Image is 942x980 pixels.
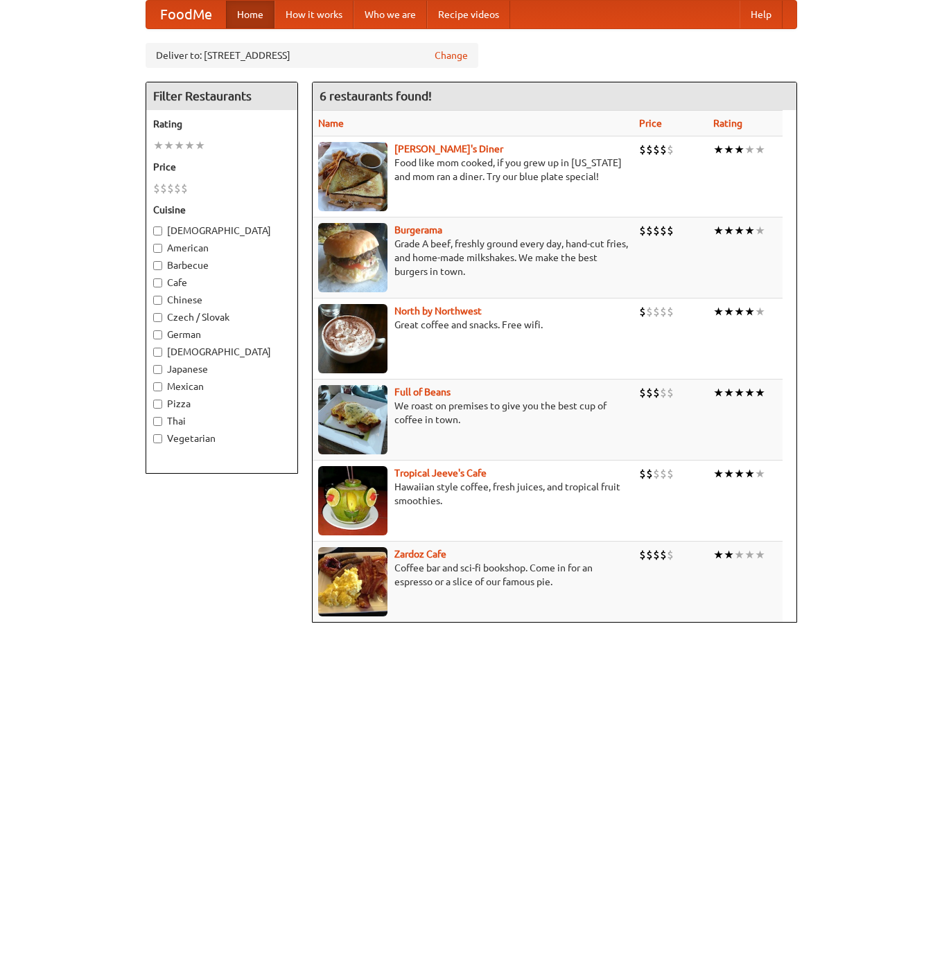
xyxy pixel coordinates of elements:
[318,118,344,129] a: Name
[713,385,724,400] li: ★
[153,138,164,153] li: ★
[153,278,162,287] input: Cafe
[713,142,724,157] li: ★
[713,304,724,319] li: ★
[646,142,653,157] li: $
[734,223,744,238] li: ★
[713,223,724,238] li: ★
[744,304,755,319] li: ★
[226,1,274,28] a: Home
[713,118,742,129] a: Rating
[318,142,387,211] img: sallys.jpg
[153,397,290,411] label: Pizza
[660,547,667,562] li: $
[153,261,162,270] input: Barbecue
[153,244,162,253] input: American
[195,138,205,153] li: ★
[394,143,503,154] a: [PERSON_NAME]'s Diner
[153,382,162,391] input: Mexican
[153,313,162,322] input: Czech / Slovak
[667,142,674,157] li: $
[153,276,290,289] label: Cafe
[639,304,646,319] li: $
[184,138,195,153] li: ★
[318,304,387,373] img: north.jpg
[153,380,290,393] label: Mexican
[724,547,734,562] li: ★
[153,258,290,272] label: Barbecue
[724,466,734,481] li: ★
[153,181,160,196] li: $
[394,305,482,317] a: North by Northwest
[639,385,646,400] li: $
[153,328,290,341] label: German
[174,181,181,196] li: $
[153,241,290,255] label: American
[744,223,755,238] li: ★
[153,117,290,131] h5: Rating
[174,138,184,153] li: ★
[667,385,674,400] li: $
[734,385,744,400] li: ★
[318,223,387,292] img: burgerama.jpg
[734,466,744,481] li: ★
[667,466,674,481] li: $
[153,224,290,238] label: [DEMOGRAPHIC_DATA]
[646,304,653,319] li: $
[427,1,510,28] a: Recipe videos
[639,223,646,238] li: $
[153,348,162,357] input: [DEMOGRAPHIC_DATA]
[755,547,765,562] li: ★
[639,466,646,481] li: $
[153,345,290,359] label: [DEMOGRAPHIC_DATA]
[660,385,667,400] li: $
[181,181,188,196] li: $
[318,156,628,184] p: Food like mom cooked, if you grew up in [US_STATE] and mom ran a diner. Try our blue plate special!
[153,226,162,235] input: [DEMOGRAPHIC_DATA]
[724,142,734,157] li: ★
[153,362,290,376] label: Japanese
[653,547,660,562] li: $
[660,223,667,238] li: $
[660,466,667,481] li: $
[153,400,162,409] input: Pizza
[653,142,660,157] li: $
[394,224,442,235] a: Burgerama
[653,304,660,319] li: $
[713,466,724,481] li: ★
[755,223,765,238] li: ★
[153,431,290,445] label: Vegetarian
[153,160,290,174] h5: Price
[646,466,653,481] li: $
[153,365,162,374] input: Japanese
[713,547,724,562] li: ★
[153,434,162,443] input: Vegetarian
[318,466,387,535] img: jeeves.jpg
[153,330,162,339] input: German
[146,1,226,28] a: FoodMe
[653,223,660,238] li: $
[167,181,174,196] li: $
[744,142,755,157] li: ★
[435,48,468,62] a: Change
[153,417,162,426] input: Thai
[734,142,744,157] li: ★
[318,561,628,589] p: Coffee bar and sci-fi bookshop. Come in for an espresso or a slice of our famous pie.
[394,467,487,479] a: Tropical Jeeve's Cafe
[153,203,290,217] h5: Cuisine
[734,304,744,319] li: ★
[724,223,734,238] li: ★
[318,399,628,427] p: We roast on premises to give you the best cup of coffee in town.
[660,142,667,157] li: $
[646,223,653,238] li: $
[755,304,765,319] li: ★
[734,547,744,562] li: ★
[394,549,446,560] a: Zardoz Cafe
[724,385,734,400] li: ★
[755,385,765,400] li: ★
[639,118,662,129] a: Price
